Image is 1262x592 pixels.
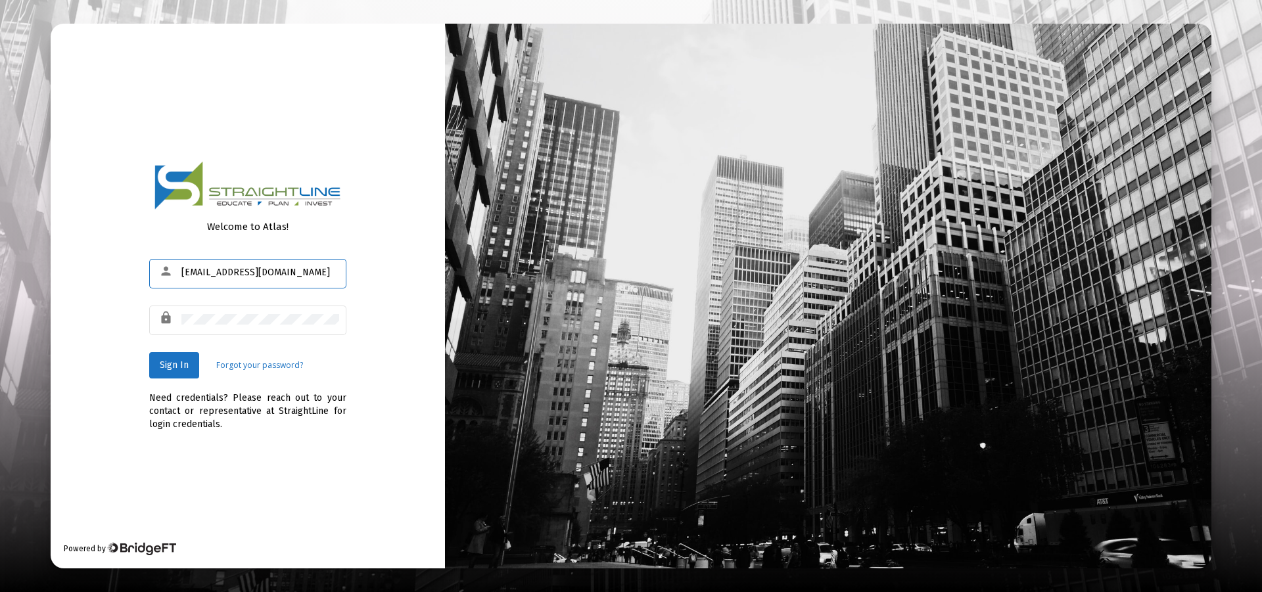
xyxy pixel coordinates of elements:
div: Welcome to Atlas! [149,220,346,233]
img: Bridge Financial Technology Logo [107,542,176,555]
mat-icon: lock [159,310,175,326]
div: Powered by [64,542,176,555]
a: Forgot your password? [216,359,303,372]
span: Sign In [160,359,189,371]
mat-icon: person [159,263,175,279]
input: Email or Username [181,267,339,278]
button: Sign In [149,352,199,378]
img: Logo [154,161,341,210]
div: Need credentials? Please reach out to your contact or representative at StraightLine for login cr... [149,378,346,431]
